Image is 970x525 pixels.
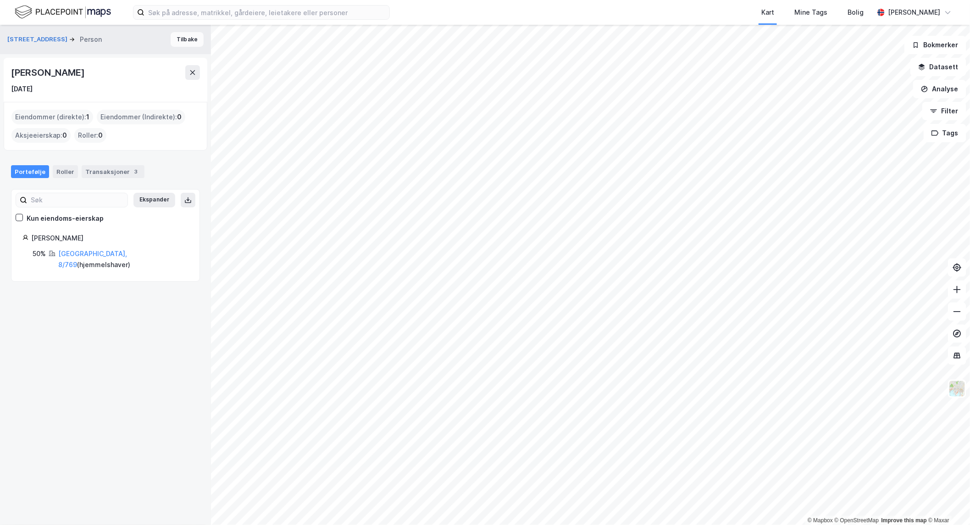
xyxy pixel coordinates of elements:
[848,7,864,18] div: Bolig
[132,167,141,176] div: 3
[808,517,833,524] a: Mapbox
[31,233,188,244] div: [PERSON_NAME]
[924,124,966,142] button: Tags
[74,128,106,143] div: Roller :
[7,35,69,44] button: [STREET_ADDRESS]
[144,6,389,19] input: Søk på adresse, matrikkel, gårdeiere, leietakere eller personer
[904,36,966,54] button: Bokmerker
[62,130,67,141] span: 0
[11,110,93,124] div: Eiendommer (direkte) :
[11,165,49,178] div: Portefølje
[922,102,966,120] button: Filter
[913,80,966,98] button: Analyse
[27,193,127,207] input: Søk
[177,112,182,123] span: 0
[58,248,188,270] div: ( hjemmelshaver )
[11,128,71,143] div: Aksjeeierskap :
[888,7,941,18] div: [PERSON_NAME]
[27,213,104,224] div: Kun eiendoms-eierskap
[33,248,46,259] div: 50%
[86,112,89,123] span: 1
[924,481,970,525] div: Kontrollprogram for chat
[82,165,144,178] div: Transaksjoner
[97,110,185,124] div: Eiendommer (Indirekte) :
[835,517,879,524] a: OpenStreetMap
[948,380,966,397] img: Z
[171,32,204,47] button: Tilbake
[910,58,966,76] button: Datasett
[881,517,927,524] a: Improve this map
[794,7,827,18] div: Mine Tags
[11,65,86,80] div: [PERSON_NAME]
[11,84,33,95] div: [DATE]
[761,7,774,18] div: Kart
[924,481,970,525] iframe: Chat Widget
[133,193,175,207] button: Ekspander
[98,130,103,141] span: 0
[58,250,127,268] a: [GEOGRAPHIC_DATA], 8/769
[15,4,111,20] img: logo.f888ab2527a4732fd821a326f86c7f29.svg
[53,165,78,178] div: Roller
[80,34,102,45] div: Person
